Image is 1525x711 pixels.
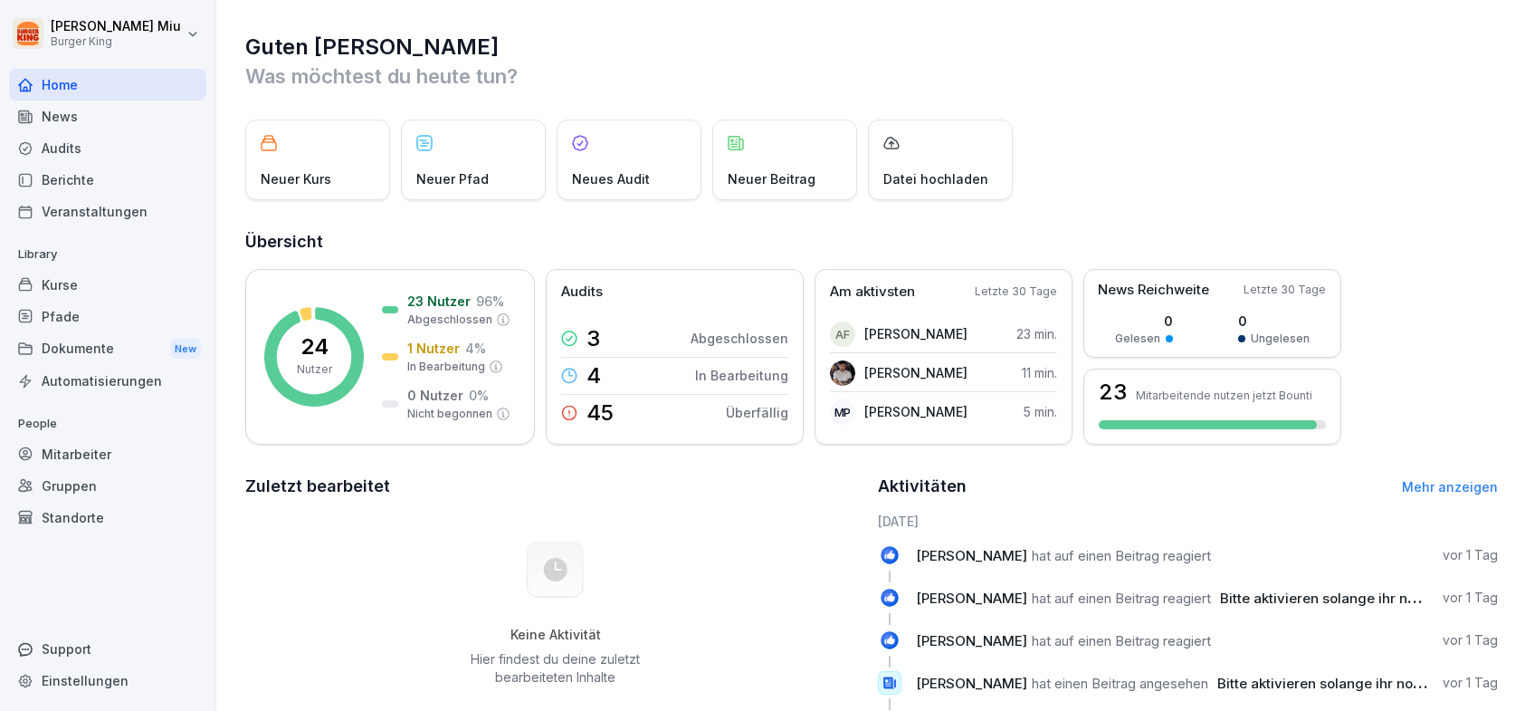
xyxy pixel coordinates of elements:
p: 0 [1115,312,1173,331]
div: Support [9,633,206,665]
p: 0 [1238,312,1310,331]
p: People [9,409,206,438]
p: Library [9,240,206,269]
p: 4 % [465,339,486,358]
p: vor 1 Tag [1443,674,1498,692]
p: 0 % [469,386,489,405]
p: Am aktivsten [830,282,915,303]
a: News [9,101,206,132]
span: hat einen Beitrag angesehen [1032,675,1208,692]
span: hat auf einen Beitrag reagiert [1032,632,1211,649]
a: Pfade [9,301,206,332]
p: [PERSON_NAME] [864,324,967,343]
span: [PERSON_NAME] [916,590,1027,607]
p: Mitarbeitende nutzen jetzt Bounti [1136,389,1312,402]
p: 45 [586,402,614,424]
p: Ungelesen [1251,331,1310,347]
h6: [DATE] [878,512,1498,531]
a: Veranstaltungen [9,196,206,227]
img: tw5tnfnssutukm6nhmovzqwr.png [830,360,855,386]
a: Automatisierungen [9,365,206,397]
p: 96 % [476,292,504,311]
a: Mitarbeiter [9,438,206,470]
p: Letzte 30 Tage [975,283,1057,300]
p: Überfällig [726,403,788,422]
p: Letzte 30 Tage [1244,282,1326,298]
a: Berichte [9,164,206,196]
p: Neues Audit [572,169,650,188]
p: Neuer Beitrag [728,169,815,188]
a: Gruppen [9,470,206,502]
p: 1 Nutzer [407,339,460,358]
div: New [170,339,201,360]
span: hat auf einen Beitrag reagiert [1032,547,1211,564]
p: Nutzer [297,361,332,378]
a: Home [9,69,206,101]
p: Audits [561,282,603,303]
p: Was möchtest du heute tun? [245,62,1498,91]
p: 4 [586,365,601,387]
p: Neuer Kurs [261,169,331,188]
p: vor 1 Tag [1443,631,1498,649]
p: 23 min. [1016,324,1057,343]
p: 5 min. [1024,402,1057,421]
p: 23 Nutzer [407,292,471,311]
div: AF [830,322,855,347]
a: Mehr anzeigen [1402,479,1498,495]
p: Burger King [51,35,181,48]
div: MP [830,399,855,425]
h2: Übersicht [245,229,1498,255]
p: 3 [586,328,600,350]
p: Datei hochladen [883,169,988,188]
span: [PERSON_NAME] [916,675,1027,692]
p: 24 [300,336,329,358]
p: In Bearbeitung [407,359,485,375]
p: 11 min. [1022,363,1057,382]
p: News Reichweite [1098,280,1209,301]
h2: Aktivitäten [878,474,967,499]
p: 0 Nutzer [407,386,463,405]
p: Abgeschlossen [407,312,492,328]
a: Standorte [9,502,206,533]
p: Hier findest du deine zuletzt bearbeiteten Inhalte [464,650,647,687]
h1: Guten [PERSON_NAME] [245,33,1498,62]
a: Einstellungen [9,665,206,697]
p: In Bearbeitung [695,366,788,385]
div: Dokumente [9,332,206,366]
h5: Keine Aktivität [464,627,647,643]
h3: 23 [1099,381,1127,403]
p: [PERSON_NAME] [864,363,967,382]
p: Abgeschlossen [691,329,788,348]
p: Nicht begonnen [407,406,492,422]
span: [PERSON_NAME] [916,547,1027,564]
a: Audits [9,132,206,164]
p: vor 1 Tag [1443,589,1498,607]
h2: Zuletzt bearbeitet [245,474,865,499]
span: [PERSON_NAME] [916,632,1027,649]
p: Neuer Pfad [416,169,489,188]
p: [PERSON_NAME] Miu [51,19,181,34]
p: vor 1 Tag [1443,546,1498,564]
a: Kurse [9,269,206,301]
p: Gelesen [1115,331,1160,347]
span: hat auf einen Beitrag reagiert [1032,590,1211,607]
a: DokumenteNew [9,332,206,366]
p: [PERSON_NAME] [864,402,967,421]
